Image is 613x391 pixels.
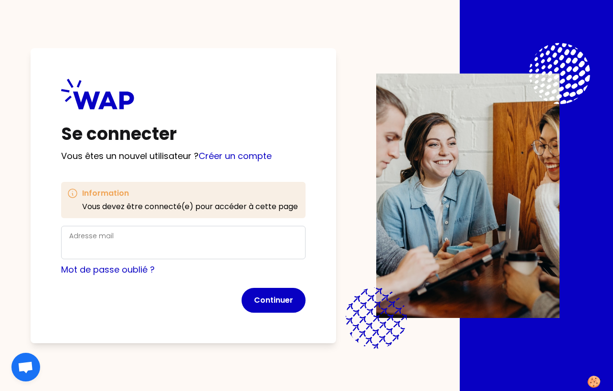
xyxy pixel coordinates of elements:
[199,150,272,162] a: Créer un compte
[69,231,114,241] label: Adresse mail
[242,288,306,313] button: Continuer
[61,264,155,275] a: Mot de passe oublié ?
[376,74,560,318] img: Description
[61,149,306,163] p: Vous êtes un nouvel utilisateur ?
[61,125,306,144] h1: Se connecter
[82,201,298,212] p: Vous devez être connecté(e) pour accéder à cette page
[82,188,298,199] h3: Information
[11,353,40,381] div: Ouvrir le chat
